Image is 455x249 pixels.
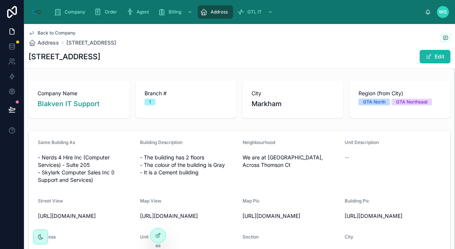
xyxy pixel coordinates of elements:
button: Edit [420,50,450,63]
a: Agent [124,5,154,19]
span: Company [65,9,85,15]
span: -- [345,154,350,161]
span: Back to Company [38,30,75,36]
span: Unit [140,234,149,240]
a: [STREET_ADDRESS] [66,39,116,46]
span: Agent [137,9,149,15]
span: Address [38,39,59,46]
span: Map Pic [243,198,260,204]
h1: [STREET_ADDRESS] [29,51,100,62]
a: GTL IT [235,5,277,19]
a: Blakven IT Support [38,99,99,109]
span: Same Building As [38,139,75,145]
div: scrollable content [48,4,425,20]
span: City [252,90,334,97]
span: Building Description [140,139,183,145]
a: Address [198,5,233,19]
div: GTA Northeast [396,99,428,105]
span: [URL][DOMAIN_NAME] [140,212,237,220]
span: Markham [252,99,282,109]
span: Neighbourhood [243,139,275,145]
span: Address [211,9,228,15]
span: - Nerds 4 Hire Inc (Computer Services) - Suite 205 - Skylark Computer Sales Inc (I Support and Se... [38,154,134,184]
span: WG [439,9,447,15]
span: - The building has 2 floors - The colour of the building is Gray - It is a Cement building [140,154,237,176]
span: Map View [140,198,162,204]
div: GTA North [363,99,386,105]
div: 1 [149,99,151,105]
span: Building Pic [345,198,370,204]
span: Section [243,234,259,240]
span: [URL][DOMAIN_NAME] [38,212,134,220]
span: Order [105,9,117,15]
a: Order [92,5,122,19]
img: App logo [30,6,42,18]
span: Street View [38,198,63,204]
span: Billing [169,9,181,15]
span: Branch # [145,90,227,97]
a: Company [52,5,90,19]
a: Back to Company [29,30,75,36]
span: We are at [GEOGRAPHIC_DATA], Across Thomson Ct [243,154,339,169]
a: Billing [156,5,196,19]
span: Company Name [38,90,121,97]
span: GTL IT [247,9,262,15]
span: Region (from City) [359,90,441,97]
span: City [345,234,354,240]
span: [URL][DOMAIN_NAME] [345,212,441,220]
span: Unit Description [345,139,379,145]
span: [URL][DOMAIN_NAME] [243,212,339,220]
a: Address [29,39,59,46]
